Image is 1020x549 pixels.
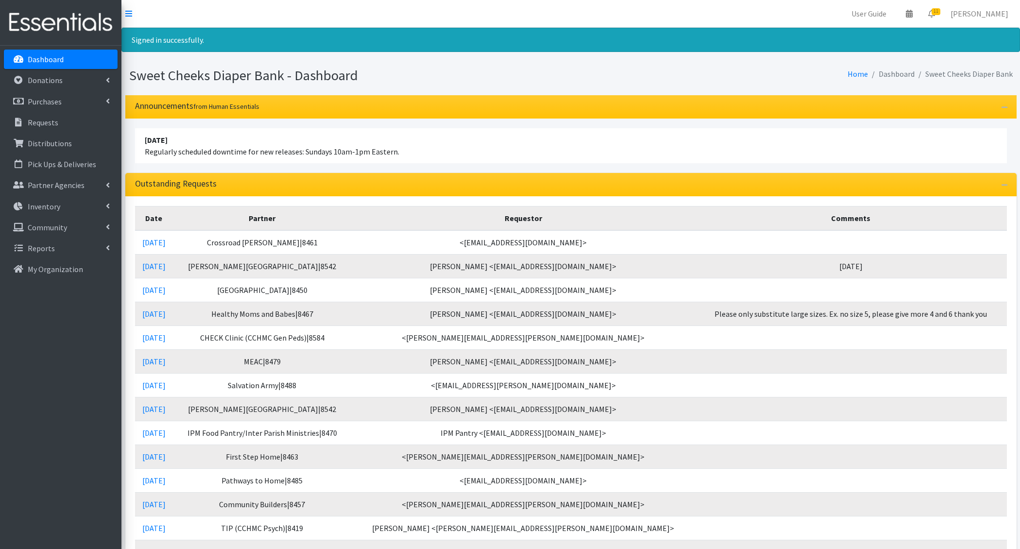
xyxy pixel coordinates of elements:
td: [PERSON_NAME] <[EMAIL_ADDRESS][DOMAIN_NAME]> [351,349,695,373]
td: <[EMAIL_ADDRESS][PERSON_NAME][DOMAIN_NAME]> [351,373,695,397]
p: Pick Ups & Deliveries [28,159,96,169]
td: [PERSON_NAME][GEOGRAPHIC_DATA]|8542 [173,254,351,278]
a: Dashboard [4,50,118,69]
td: <[PERSON_NAME][EMAIL_ADDRESS][PERSON_NAME][DOMAIN_NAME]> [351,492,695,516]
td: MEAC|8479 [173,349,351,373]
p: Requests [28,118,58,127]
p: Purchases [28,97,62,106]
a: [DATE] [142,309,166,319]
a: [DATE] [142,357,166,366]
a: User Guide [844,4,894,23]
li: Dashboard [868,67,915,81]
td: [PERSON_NAME] <[EMAIL_ADDRESS][DOMAIN_NAME]> [351,278,695,302]
a: [DATE] [142,428,166,438]
td: <[EMAIL_ADDRESS][DOMAIN_NAME]> [351,468,695,492]
td: CHECK Clinic (CCHMC Gen Peds)|8584 [173,326,351,349]
td: <[PERSON_NAME][EMAIL_ADDRESS][PERSON_NAME][DOMAIN_NAME]> [351,326,695,349]
td: [PERSON_NAME][GEOGRAPHIC_DATA]|8542 [173,397,351,421]
td: IPM Food Pantry/Inter Parish Ministries|8470 [173,421,351,445]
small: from Human Essentials [193,102,259,111]
div: Signed in successfully. [121,28,1020,52]
a: [DATE] [142,285,166,295]
th: Comments [695,206,1006,230]
a: Requests [4,113,118,132]
a: [DATE] [142,523,166,533]
td: Community Builders|8457 [173,492,351,516]
a: Distributions [4,134,118,153]
a: [PERSON_NAME] [943,4,1016,23]
a: My Organization [4,259,118,279]
a: Pick Ups & Deliveries [4,154,118,174]
td: Pathways to Home|8485 [173,468,351,492]
img: HumanEssentials [4,6,118,39]
p: Distributions [28,138,72,148]
td: [PERSON_NAME] <[EMAIL_ADDRESS][DOMAIN_NAME]> [351,254,695,278]
a: [DATE] [142,238,166,247]
td: <[EMAIL_ADDRESS][DOMAIN_NAME]> [351,230,695,255]
a: Home [848,69,868,79]
h3: Outstanding Requests [135,179,217,189]
td: [PERSON_NAME] <[EMAIL_ADDRESS][DOMAIN_NAME]> [351,302,695,326]
a: Community [4,218,118,237]
a: 11 [920,4,943,23]
a: [DATE] [142,261,166,271]
td: [GEOGRAPHIC_DATA]|8450 [173,278,351,302]
td: IPM Pantry <[EMAIL_ADDRESS][DOMAIN_NAME]> [351,421,695,445]
li: Sweet Cheeks Diaper Bank [915,67,1013,81]
p: Donations [28,75,63,85]
li: Regularly scheduled downtime for new releases: Sundays 10am-1pm Eastern. [135,128,1007,163]
td: [PERSON_NAME] <[EMAIL_ADDRESS][DOMAIN_NAME]> [351,397,695,421]
td: <[PERSON_NAME][EMAIL_ADDRESS][PERSON_NAME][DOMAIN_NAME]> [351,445,695,468]
td: [DATE] [695,254,1006,278]
p: Community [28,223,67,232]
h3: Announcements [135,101,259,111]
p: Partner Agencies [28,180,85,190]
a: Purchases [4,92,118,111]
td: Crossroad [PERSON_NAME]|8461 [173,230,351,255]
a: Reports [4,239,118,258]
th: Requestor [351,206,695,230]
a: Donations [4,70,118,90]
th: Partner [173,206,351,230]
span: 11 [932,8,940,15]
a: [DATE] [142,476,166,485]
a: [DATE] [142,452,166,462]
a: Partner Agencies [4,175,118,195]
strong: [DATE] [145,135,168,145]
p: Reports [28,243,55,253]
a: [DATE] [142,380,166,390]
td: Salvation Army|8488 [173,373,351,397]
a: Inventory [4,197,118,216]
td: Please only substitute large sizes. Ex. no size 5, please give more 4 and 6 thank you [695,302,1006,326]
a: [DATE] [142,499,166,509]
a: [DATE] [142,333,166,343]
td: [PERSON_NAME] <[PERSON_NAME][EMAIL_ADDRESS][PERSON_NAME][DOMAIN_NAME]> [351,516,695,540]
th: Date [135,206,173,230]
h1: Sweet Cheeks Diaper Bank - Dashboard [129,67,567,84]
td: First Step Home|8463 [173,445,351,468]
p: Dashboard [28,54,64,64]
p: My Organization [28,264,83,274]
td: Healthy Moms and Babes|8467 [173,302,351,326]
p: Inventory [28,202,60,211]
td: TIP (CCHMC Psych)|8419 [173,516,351,540]
a: [DATE] [142,404,166,414]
